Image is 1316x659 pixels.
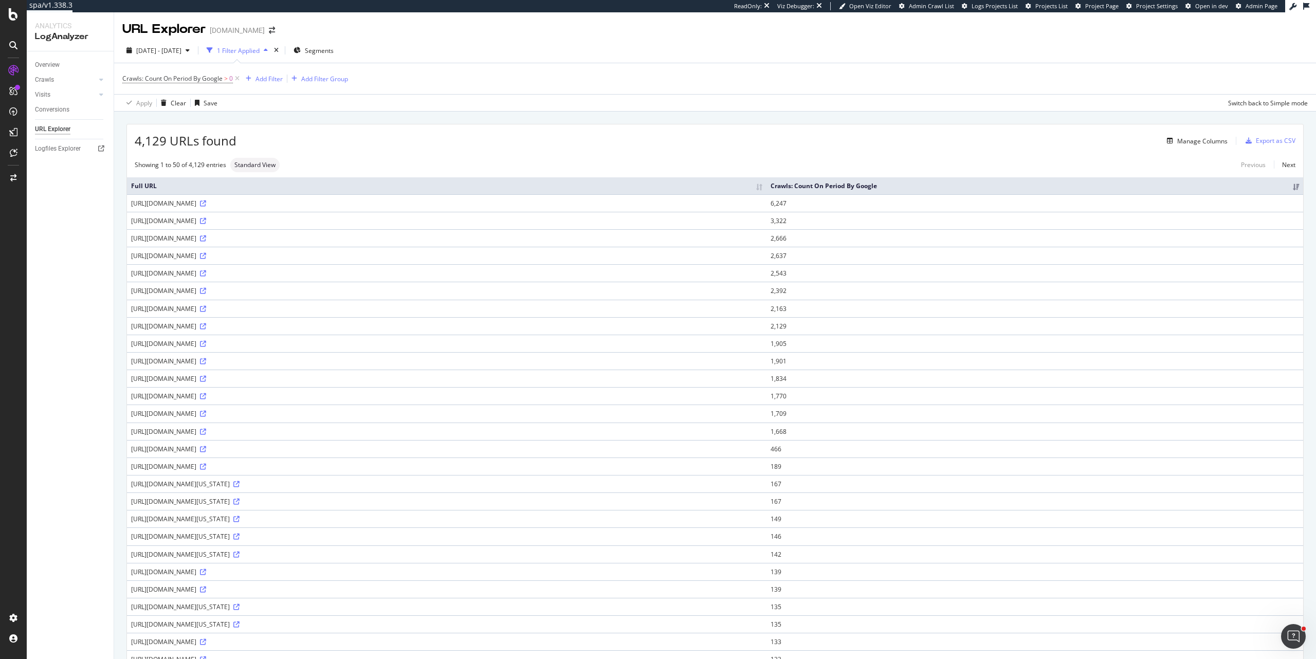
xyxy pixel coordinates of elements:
[269,27,275,34] div: arrow-right-arrow-left
[131,497,762,506] div: [URL][DOMAIN_NAME][US_STATE]
[766,212,1303,229] td: 3,322
[899,2,954,10] a: Admin Crawl List
[1236,2,1277,10] a: Admin Page
[203,42,272,59] button: 1 Filter Applied
[766,457,1303,475] td: 189
[171,99,186,107] div: Clear
[230,158,280,172] div: neutral label
[35,60,106,70] a: Overview
[766,580,1303,598] td: 139
[131,427,762,436] div: [URL][DOMAIN_NAME]
[35,124,70,135] div: URL Explorer
[35,31,105,43] div: LogAnalyzer
[777,2,814,10] div: Viz Debugger:
[734,2,762,10] div: ReadOnly:
[35,75,54,85] div: Crawls
[35,104,106,115] a: Conversions
[229,71,233,86] span: 0
[191,95,217,111] button: Save
[35,143,106,154] a: Logfiles Explorer
[1246,2,1277,10] span: Admin Page
[1274,157,1295,172] a: Next
[1075,2,1119,10] a: Project Page
[242,72,283,85] button: Add Filter
[131,374,762,383] div: [URL][DOMAIN_NAME]
[35,21,105,31] div: Analytics
[131,357,762,365] div: [URL][DOMAIN_NAME]
[301,75,348,83] div: Add Filter Group
[224,74,228,83] span: >
[1256,136,1295,145] div: Export as CSV
[766,633,1303,650] td: 133
[766,247,1303,264] td: 2,637
[849,2,891,10] span: Open Viz Editor
[1136,2,1178,10] span: Project Settings
[766,598,1303,615] td: 135
[766,177,1303,194] th: Crawls: Count On Period By Google: activate to sort column ascending
[766,492,1303,510] td: 167
[131,445,762,453] div: [URL][DOMAIN_NAME]
[35,104,69,115] div: Conversions
[35,124,106,135] a: URL Explorer
[839,2,891,10] a: Open Viz Editor
[766,440,1303,457] td: 466
[131,409,762,418] div: [URL][DOMAIN_NAME]
[35,89,50,100] div: Visits
[1177,137,1228,145] div: Manage Columns
[131,462,762,471] div: [URL][DOMAIN_NAME]
[217,46,260,55] div: 1 Filter Applied
[127,177,766,194] th: Full URL: activate to sort column ascending
[1224,95,1308,111] button: Switch back to Simple mode
[766,563,1303,580] td: 139
[131,304,762,313] div: [URL][DOMAIN_NAME]
[766,615,1303,633] td: 135
[1163,135,1228,147] button: Manage Columns
[272,45,281,56] div: times
[131,392,762,400] div: [URL][DOMAIN_NAME]
[131,216,762,225] div: [URL][DOMAIN_NAME]
[766,264,1303,282] td: 2,543
[766,370,1303,387] td: 1,834
[766,405,1303,422] td: 1,709
[131,286,762,295] div: [URL][DOMAIN_NAME]
[122,74,223,83] span: Crawls: Count On Period By Google
[909,2,954,10] span: Admin Crawl List
[135,160,226,169] div: Showing 1 to 50 of 4,129 entries
[122,42,194,59] button: [DATE] - [DATE]
[255,75,283,83] div: Add Filter
[766,475,1303,492] td: 167
[131,199,762,208] div: [URL][DOMAIN_NAME]
[35,75,96,85] a: Crawls
[766,335,1303,352] td: 1,905
[1228,99,1308,107] div: Switch back to Simple mode
[766,387,1303,405] td: 1,770
[766,352,1303,370] td: 1,901
[35,89,96,100] a: Visits
[766,510,1303,527] td: 149
[131,602,762,611] div: [URL][DOMAIN_NAME][US_STATE]
[131,620,762,629] div: [URL][DOMAIN_NAME][US_STATE]
[766,545,1303,563] td: 142
[766,194,1303,212] td: 6,247
[131,532,762,541] div: [URL][DOMAIN_NAME][US_STATE]
[136,46,181,55] span: [DATE] - [DATE]
[35,143,81,154] div: Logfiles Explorer
[204,99,217,107] div: Save
[35,60,60,70] div: Overview
[210,25,265,35] div: [DOMAIN_NAME]
[131,269,762,278] div: [URL][DOMAIN_NAME]
[287,72,348,85] button: Add Filter Group
[157,95,186,111] button: Clear
[131,550,762,559] div: [URL][DOMAIN_NAME][US_STATE]
[1085,2,1119,10] span: Project Page
[234,162,276,168] span: Standard View
[972,2,1018,10] span: Logs Projects List
[131,234,762,243] div: [URL][DOMAIN_NAME]
[131,339,762,348] div: [URL][DOMAIN_NAME]
[131,515,762,523] div: [URL][DOMAIN_NAME][US_STATE]
[305,46,334,55] span: Segments
[131,251,762,260] div: [URL][DOMAIN_NAME]
[962,2,1018,10] a: Logs Projects List
[122,95,152,111] button: Apply
[131,585,762,594] div: [URL][DOMAIN_NAME]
